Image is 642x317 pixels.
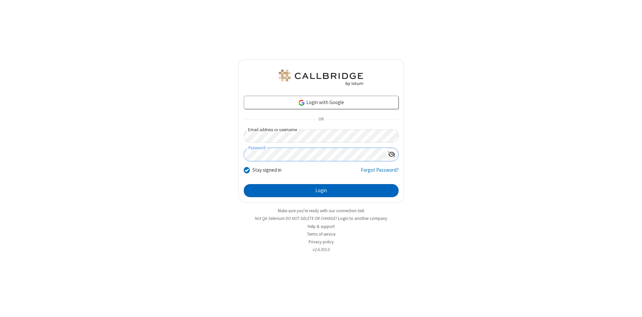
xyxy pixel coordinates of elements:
input: Email address or username [244,130,399,143]
input: Password [244,148,385,161]
a: Terms of service [307,231,335,237]
button: Login to another company [338,215,387,222]
a: Login with Google [244,96,399,109]
a: Privacy policy [309,239,334,245]
a: Help & support [308,224,335,229]
label: Stay signed in [252,166,282,174]
button: Login [244,184,399,197]
a: Make sure you're ready with our connection test [278,208,364,214]
div: Show password [385,148,398,160]
iframe: Chat [625,300,637,312]
img: QA Selenium DO NOT DELETE OR CHANGE [278,70,364,86]
li: Not QA Selenium DO NOT DELETE OR CHANGE? [238,215,404,222]
li: v2.6.353.0 [238,246,404,253]
img: google-icon.png [298,99,305,106]
span: OR [316,115,326,124]
a: Forgot Password? [361,166,399,179]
